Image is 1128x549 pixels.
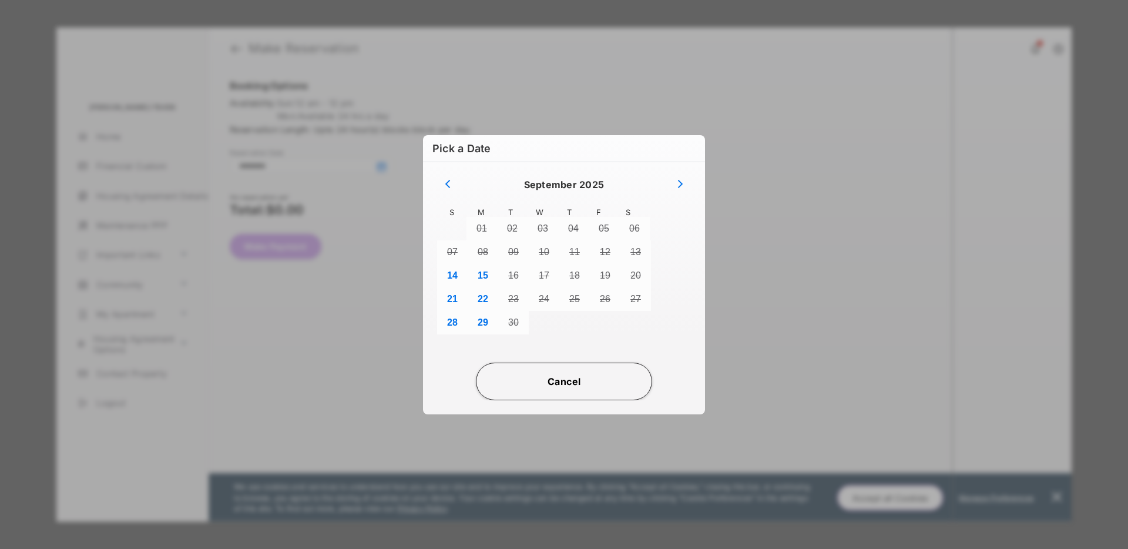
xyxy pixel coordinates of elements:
[559,240,590,264] button: 0011 September 254th 2025
[437,240,468,264] button: 0007 September 250th 2025
[437,287,468,311] button: 0021 September 264th 2025
[620,240,651,264] button: 0013 September 256th 2025
[498,287,529,311] button: 0023 September 266th 2025
[558,217,589,240] button: 0004 September 247th 2025
[589,217,619,240] button: 0005 September 248th 2025
[437,311,468,334] button: 0028 September 271st 2025
[498,264,529,287] button: 0016 September 259th 2025
[466,207,496,217] span: M
[670,176,691,193] button: Next month
[529,264,559,287] button: 0017 September 260th 2025
[555,207,584,217] span: T
[468,311,498,334] button: 0029 September 272nd 2025
[437,207,466,217] span: S
[590,287,620,311] button: 0026 September 269th 2025
[590,264,620,287] button: 0019 September 262nd 2025
[619,217,650,240] button: 0006 September 249th 2025
[613,207,643,217] span: S
[466,217,497,240] button: 0001 September 244th 2025
[528,217,558,240] button: 0003 September 246th 2025
[529,240,559,264] button: 0010 September 253rd 2025
[496,207,525,217] span: T
[437,176,691,353] div: Calendar day picker
[497,217,528,240] button: 0002 September 245th 2025
[468,240,498,264] button: 0008 September 251st 2025
[559,264,590,287] button: 0018 September 261st 2025
[437,176,458,193] button: Previous month
[620,287,651,311] button: 0027 September 270th 2025
[524,179,604,190] h4: September 2025
[620,264,651,287] button: 0020 September 263rd 2025
[498,240,529,264] button: 0009 September 252nd 2025
[584,207,613,217] span: F
[590,240,620,264] button: 0012 September 255th 2025
[437,264,468,287] button: 0014 September 257th 2025
[525,207,555,217] span: W
[468,287,498,311] button: 0022 September 265th 2025
[476,363,652,400] button: Cancel
[498,311,529,334] button: 0030 September 273rd 2025
[423,135,705,162] h6: Pick a Date
[468,264,498,287] button: 0015 September 258th 2025
[529,287,559,311] button: 0024 September 267th 2025
[559,287,590,311] button: 0025 September 268th 2025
